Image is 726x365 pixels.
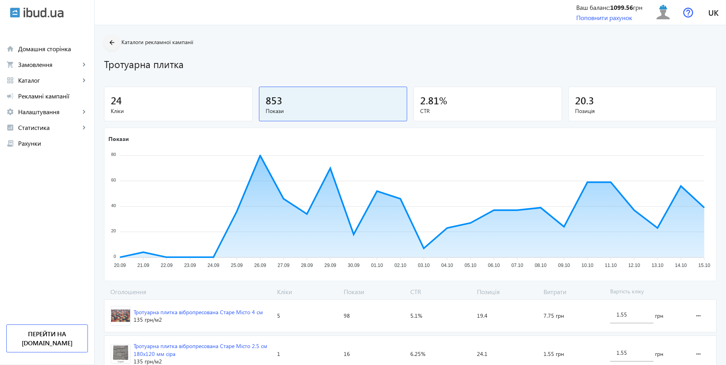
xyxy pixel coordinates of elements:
[410,312,422,320] span: 5.1%
[6,45,14,53] mat-icon: home
[114,254,116,259] tspan: 0
[277,263,289,269] tspan: 27.09
[6,124,14,132] mat-icon: analytics
[407,287,474,296] span: CTR
[576,13,632,22] a: Поповнити рахунок
[544,350,564,358] span: 1.55 грн
[108,135,129,143] text: Покази
[683,7,693,18] img: help.svg
[511,263,523,269] tspan: 07.10
[655,350,663,358] span: грн
[652,263,663,269] tspan: 13.10
[439,94,447,107] span: %
[535,263,547,269] tspan: 08.10
[138,263,149,269] tspan: 21.09
[111,229,116,233] tspan: 20
[348,263,359,269] tspan: 30.09
[301,263,313,269] tspan: 28.09
[694,345,703,363] mat-icon: more_horiz
[18,76,80,84] span: Каталог
[80,108,88,116] mat-icon: keyboard_arrow_right
[420,107,555,115] span: CTR
[111,306,130,325] img: 29046107a1509b40f3041411763591-d0adf79a06.jpg
[610,3,633,11] b: 1099.56
[371,263,383,269] tspan: 01.10
[575,94,594,107] span: 20.3
[6,92,14,100] mat-icon: campaign
[254,263,266,269] tspan: 26.09
[18,45,88,53] span: Домашня сторінка
[581,263,593,269] tspan: 10.10
[80,76,88,84] mat-icon: keyboard_arrow_right
[410,350,425,358] span: 6.25%
[104,57,717,71] h1: Тротуарна плитка
[6,76,14,84] mat-icon: grid_view
[6,324,88,352] a: Перейти на [DOMAIN_NAME]
[18,124,80,132] span: Статистика
[161,263,173,269] tspan: 22.09
[465,263,477,269] tspan: 05.10
[575,107,710,115] span: Позиція
[628,263,640,269] tspan: 12.10
[134,316,263,324] div: 135 грн /м2
[111,345,130,363] img: 1461833501-stariygorod-grey.jpg
[655,312,663,320] span: грн
[266,94,282,107] span: 853
[324,263,336,269] tspan: 29.09
[540,287,607,296] span: Витрати
[18,139,88,147] span: Рахунки
[605,263,617,269] tspan: 11.10
[274,287,341,296] span: Кліки
[266,107,401,115] span: Покази
[477,312,488,320] span: 19.4
[576,3,642,12] div: Ваш баланс: грн
[107,38,117,48] mat-icon: arrow_back
[675,263,687,269] tspan: 14.10
[184,263,196,269] tspan: 23.09
[134,308,263,316] div: Тротуарна плитка вібропресована Старе Місто 4 см
[474,287,540,296] span: Позиція
[344,312,350,320] span: 98
[80,124,88,132] mat-icon: keyboard_arrow_right
[277,350,280,358] span: 1
[18,92,88,100] span: Рекламні кампанії
[344,350,350,358] span: 16
[441,263,453,269] tspan: 04.10
[24,7,63,18] img: ibud_text.svg
[6,108,14,116] mat-icon: settings
[544,312,564,320] span: 7.75 грн
[114,263,126,269] tspan: 20.09
[708,7,719,17] span: uk
[111,152,116,157] tspan: 80
[134,342,271,358] div: Тротуарна плитка вібропресована Старе Місто 2.5 см 180х120 мм сіра
[277,312,280,320] span: 5
[121,38,193,46] span: Каталоги рекламної кампанії
[694,306,703,325] mat-icon: more_horiz
[111,94,122,107] span: 24
[111,178,116,182] tspan: 60
[6,139,14,147] mat-icon: receipt_long
[477,350,488,358] span: 24.1
[111,203,116,208] tspan: 40
[558,263,570,269] tspan: 09.10
[341,287,407,296] span: Покази
[488,263,500,269] tspan: 06.10
[418,263,430,269] tspan: 03.10
[6,61,14,69] mat-icon: shopping_cart
[80,61,88,69] mat-icon: keyboard_arrow_right
[231,263,243,269] tspan: 25.09
[654,4,672,21] img: user.svg
[420,94,439,107] span: 2.81
[18,61,80,69] span: Замовлення
[111,107,246,115] span: Кліки
[207,263,219,269] tspan: 24.09
[10,7,20,18] img: ibud.svg
[698,263,710,269] tspan: 15.10
[18,108,80,116] span: Налаштування
[607,287,686,296] span: Вартість кліку
[395,263,406,269] tspan: 02.10
[104,287,274,296] span: Оголошення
